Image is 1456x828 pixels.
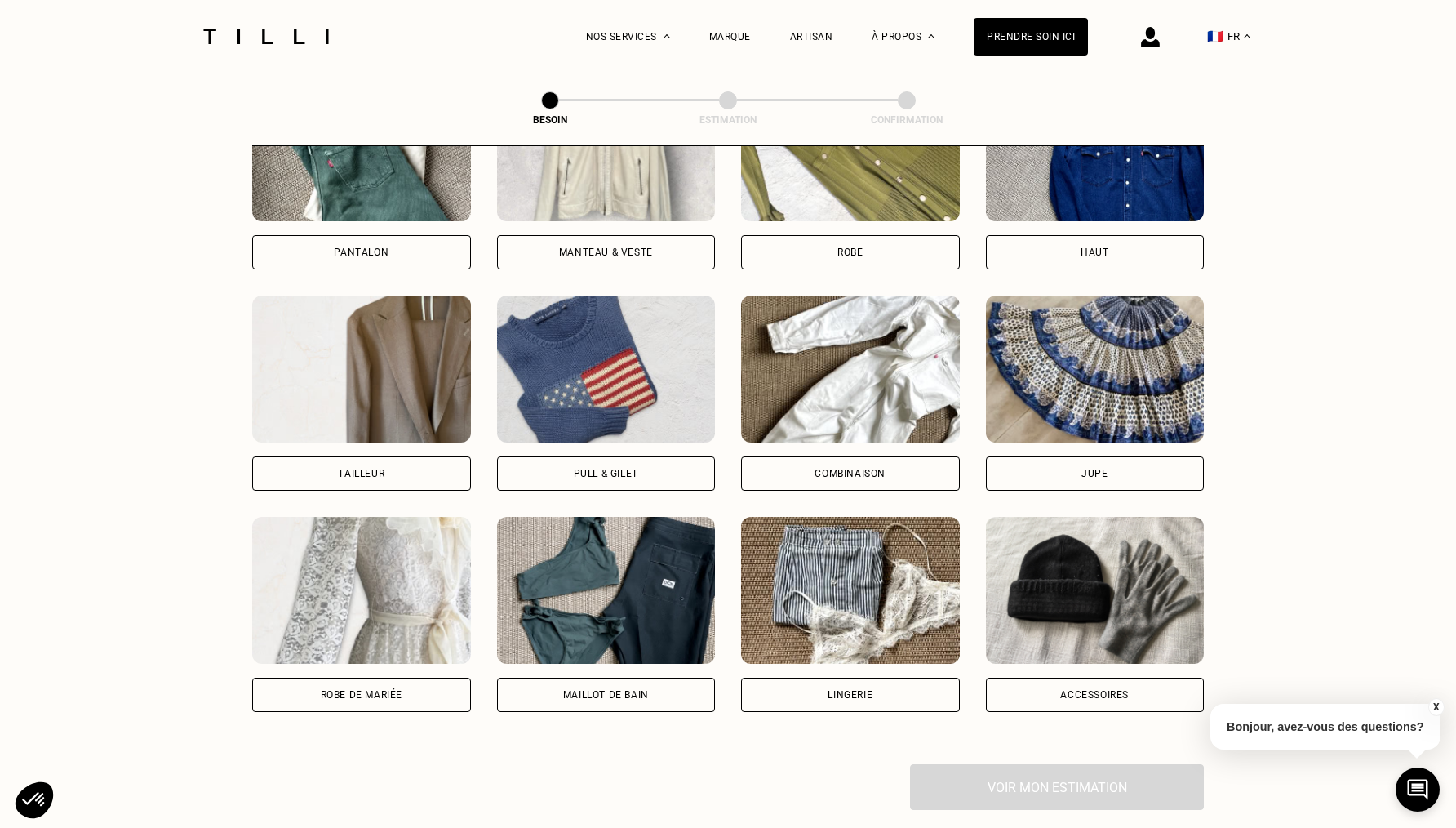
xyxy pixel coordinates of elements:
div: Tailleur [338,469,384,479]
div: Pull & gilet [574,469,638,479]
div: Confirmation [825,114,988,126]
img: Tilli retouche votre Robe de mariée [252,517,471,664]
div: Robe de mariée [321,690,402,700]
p: Bonjour, avez-vous des questions? [1210,704,1440,750]
img: menu déroulant [1244,34,1250,38]
img: Tilli retouche votre Pantalon [252,74,471,221]
div: Jupe [1081,469,1108,479]
div: Robe [837,247,863,257]
div: Estimation [646,114,810,126]
div: Haut [1081,247,1108,257]
img: Tilli retouche votre Robe [741,74,960,221]
div: Besoin [468,114,632,126]
div: Lingerie [828,690,872,700]
img: Tilli retouche votre Combinaison [741,296,960,443]
img: Tilli retouche votre Jupe [986,296,1205,443]
div: Pantalon [334,247,388,257]
img: Tilli retouche votre Haut [986,74,1205,221]
a: Marque [709,31,751,42]
div: Combinaison [815,469,886,479]
div: Maillot de bain [563,690,649,700]
img: Menu déroulant à propos [928,34,934,38]
a: Artisan [790,31,833,42]
button: X [1427,698,1444,716]
div: Accessoires [1060,690,1129,700]
span: 🇫🇷 [1207,29,1223,44]
img: Menu déroulant [664,34,670,38]
img: Tilli retouche votre Pull & gilet [497,296,716,443]
img: Tilli retouche votre Accessoires [986,517,1205,664]
img: Logo du service de couturière Tilli [198,29,335,44]
a: Prendre soin ici [974,18,1088,56]
img: icône connexion [1141,27,1160,47]
img: Tilli retouche votre Lingerie [741,517,960,664]
img: Tilli retouche votre Maillot de bain [497,517,716,664]
div: Manteau & Veste [559,247,653,257]
img: Tilli retouche votre Tailleur [252,296,471,443]
img: Tilli retouche votre Manteau & Veste [497,74,716,221]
